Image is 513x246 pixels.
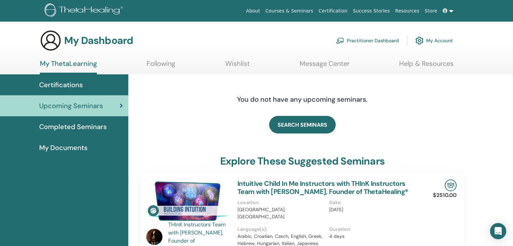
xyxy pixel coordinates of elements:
span: SEARCH SEMINARS [278,121,327,128]
img: default.jpg [146,229,162,245]
a: Practitioner Dashboard [336,33,399,48]
a: Intuitive Child In Me Instructors with THInK Instructors Team with [PERSON_NAME], Founder of Thet... [237,179,408,196]
a: My ThetaLearning [40,59,97,74]
a: Wishlist [225,59,250,73]
p: Location : [237,199,326,206]
img: In-Person Seminar [445,179,457,191]
a: Message Center [300,59,350,73]
p: Date : [329,199,417,206]
h4: You do not have any upcoming seminars. [196,95,409,103]
a: My Account [415,33,453,48]
p: [GEOGRAPHIC_DATA], [GEOGRAPHIC_DATA] [237,206,326,220]
img: chalkboard-teacher.svg [336,38,344,44]
img: logo.png [45,3,125,19]
span: Completed Seminars [39,122,107,132]
h3: My Dashboard [64,34,133,47]
img: generic-user-icon.jpg [40,30,61,51]
span: My Documents [39,143,87,153]
a: Certification [316,5,350,17]
a: Following [147,59,175,73]
img: Intuitive Child In Me Instructors [146,179,229,223]
a: Help & Resources [399,59,454,73]
p: Duration : [329,226,417,233]
p: [DATE] [329,206,417,213]
p: 4 days [329,233,417,240]
a: Store [422,5,440,17]
a: Success Stories [350,5,392,17]
a: SEARCH SEMINARS [269,116,336,133]
p: Language(s) : [237,226,326,233]
span: Upcoming Seminars [39,101,103,111]
h3: explore these suggested seminars [220,155,385,167]
div: Open Intercom Messenger [490,223,506,239]
a: About [243,5,262,17]
a: Resources [392,5,422,17]
img: cog.svg [415,35,424,46]
a: Courses & Seminars [263,5,316,17]
span: Certifications [39,80,83,90]
p: $2510.00 [433,191,457,199]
